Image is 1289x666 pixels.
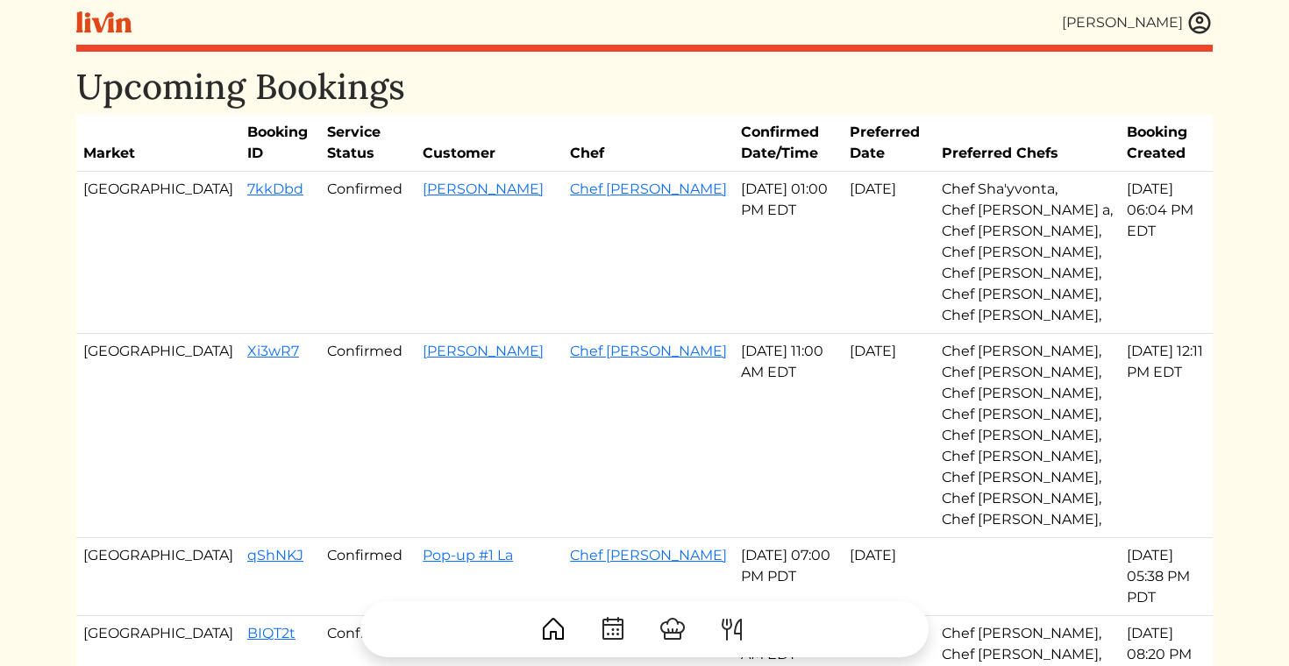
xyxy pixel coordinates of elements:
[539,615,567,643] img: House-9bf13187bcbb5817f509fe5e7408150f90897510c4275e13d0d5fca38e0b5951.svg
[599,615,627,643] img: CalendarDots-5bcf9d9080389f2a281d69619e1c85352834be518fbc73d9501aef674afc0d57.svg
[734,334,843,538] td: [DATE] 11:00 AM EDT
[320,172,416,334] td: Confirmed
[843,172,935,334] td: [DATE]
[843,538,935,616] td: [DATE]
[718,615,746,643] img: ForkKnife-55491504ffdb50bab0c1e09e7649658475375261d09fd45db06cec23bce548bf.svg
[1120,172,1213,334] td: [DATE] 06:04 PM EDT
[1120,334,1213,538] td: [DATE] 12:11 PM EDT
[247,343,299,359] a: Xi3wR7
[570,181,727,197] a: Chef [PERSON_NAME]
[659,615,687,643] img: ChefHat-a374fb509e4f37eb0702ca99f5f64f3b6956810f32a249b33092029f8484b388.svg
[247,547,303,563] a: qShNKJ
[734,115,843,172] th: Confirmed Date/Time
[320,115,416,172] th: Service Status
[570,547,727,563] a: Chef [PERSON_NAME]
[76,66,1213,108] h1: Upcoming Bookings
[76,334,240,538] td: [GEOGRAPHIC_DATA]
[247,181,303,197] a: 7kkDbd
[320,538,416,616] td: Confirmed
[240,115,320,172] th: Booking ID
[935,334,1120,538] td: Chef [PERSON_NAME], Chef [PERSON_NAME], Chef [PERSON_NAME], Chef [PERSON_NAME], Chef [PERSON_NAME...
[76,115,240,172] th: Market
[1186,10,1213,36] img: user_account-e6e16d2ec92f44fc35f99ef0dc9cddf60790bfa021a6ecb1c896eb5d2907b31c.svg
[76,538,240,616] td: [GEOGRAPHIC_DATA]
[423,181,544,197] a: [PERSON_NAME]
[734,538,843,616] td: [DATE] 07:00 PM PDT
[1120,538,1213,616] td: [DATE] 05:38 PM PDT
[423,343,544,359] a: [PERSON_NAME]
[416,115,563,172] th: Customer
[935,115,1120,172] th: Preferred Chefs
[423,547,513,563] a: Pop-up #1 La
[570,343,727,359] a: Chef [PERSON_NAME]
[843,334,935,538] td: [DATE]
[935,172,1120,334] td: Chef Sha'yvonta, Chef [PERSON_NAME] a, Chef [PERSON_NAME], Chef [PERSON_NAME], Chef [PERSON_NAME]...
[843,115,935,172] th: Preferred Date
[320,334,416,538] td: Confirmed
[76,11,132,33] img: livin-logo-a0d97d1a881af30f6274990eb6222085a2533c92bbd1e4f22c21b4f0d0e3210c.svg
[563,115,734,172] th: Chef
[76,172,240,334] td: [GEOGRAPHIC_DATA]
[734,172,843,334] td: [DATE] 01:00 PM EDT
[1062,12,1183,33] div: [PERSON_NAME]
[1120,115,1213,172] th: Booking Created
